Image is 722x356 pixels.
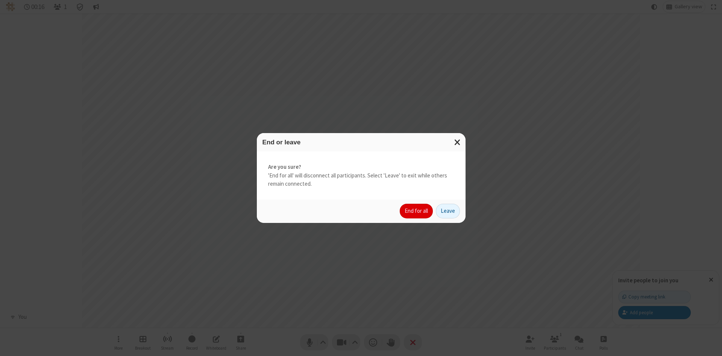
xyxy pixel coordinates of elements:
h3: End or leave [262,139,460,146]
strong: Are you sure? [268,163,454,171]
div: 'End for all' will disconnect all participants. Select 'Leave' to exit while others remain connec... [257,151,466,200]
button: Leave [436,204,460,219]
button: End for all [400,204,433,219]
button: Close modal [450,133,466,151]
